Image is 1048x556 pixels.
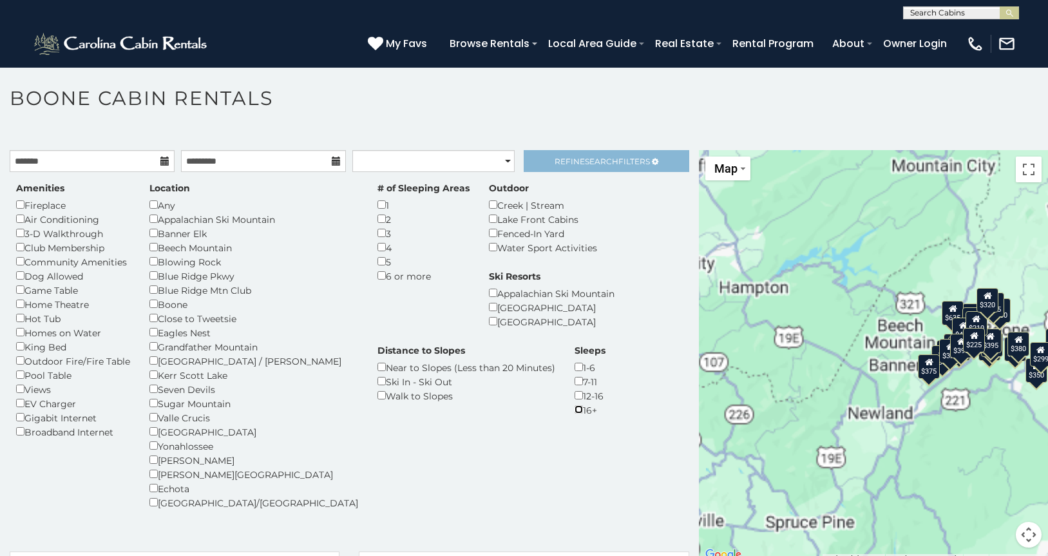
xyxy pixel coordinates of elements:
div: Ski In - Ski Out [377,374,555,388]
div: Air Conditioning [16,212,130,226]
div: Gigabit Internet [16,410,130,425]
div: Seven Devils [149,382,358,396]
div: $565 [962,303,984,327]
div: $325 [939,338,961,363]
a: Browse Rentals [443,32,536,55]
div: $695 [1004,336,1026,361]
a: Owner Login [877,32,953,55]
div: [PERSON_NAME][GEOGRAPHIC_DATA] [149,467,358,481]
span: Refine Filters [555,157,650,166]
div: Pool Table [16,368,130,382]
div: Yonahlossee [149,439,358,453]
div: Blue Ridge Mtn Club [149,283,358,297]
div: Fenced-In Yard [489,226,597,240]
div: 3 [377,226,470,240]
label: Sleeps [575,344,605,357]
div: $375 [918,354,940,378]
div: $349 [966,307,987,331]
label: Ski Resorts [489,270,540,283]
div: Broadband Internet [16,425,130,439]
div: Close to Tweetsie [149,311,358,325]
div: [GEOGRAPHIC_DATA]/[GEOGRAPHIC_DATA] [149,495,358,510]
div: Boone [149,297,358,311]
div: $675 [981,332,1003,357]
div: 1-6 [575,360,605,374]
a: Local Area Guide [542,32,643,55]
img: mail-regular-white.png [998,35,1016,53]
div: Near to Slopes (Less than 20 Minutes) [377,360,555,374]
div: $250 [989,298,1011,322]
div: 16+ [575,403,605,417]
div: Community Amenities [16,254,130,269]
div: Fireplace [16,198,130,212]
label: Outdoor [489,182,529,195]
img: phone-regular-white.png [966,35,984,53]
div: $460 [962,307,984,331]
div: Eagles Nest [149,325,358,340]
div: Views [16,382,130,396]
div: Outdoor Fire/Fire Table [16,354,130,368]
a: Real Estate [649,32,720,55]
div: $395 [950,334,972,358]
label: # of Sleeping Areas [377,182,470,195]
div: Homes on Water [16,325,130,340]
div: Hot Tub [16,311,130,325]
div: Any [149,198,358,212]
div: [PERSON_NAME] [149,453,358,467]
div: [GEOGRAPHIC_DATA] [489,300,615,314]
span: Search [585,157,618,166]
div: Sugar Mountain [149,396,358,410]
label: Location [149,182,190,195]
div: Lake Front Cabins [489,212,597,226]
div: King Bed [16,340,130,354]
a: RefineSearchFilters [524,150,689,172]
div: Dog Allowed [16,269,130,283]
div: $410 [952,318,974,342]
a: Rental Program [726,32,820,55]
div: 4 [377,240,470,254]
div: [GEOGRAPHIC_DATA] [149,425,358,439]
label: Amenities [16,182,64,195]
div: [GEOGRAPHIC_DATA] [489,314,615,329]
div: $380 [1007,331,1029,356]
div: Banner Elk [149,226,358,240]
a: About [826,32,871,55]
label: Distance to Slopes [377,344,465,357]
div: $395 [979,329,1001,353]
div: $330 [931,345,953,370]
div: Kerr Scott Lake [149,368,358,382]
div: Blue Ridge Pkwy [149,269,358,283]
div: $350 [1025,358,1047,382]
div: Appalachian Ski Mountain [489,286,615,300]
div: Club Membership [16,240,130,254]
div: Beech Mountain [149,240,358,254]
div: 1 [377,198,470,212]
div: 5 [377,254,470,269]
button: Toggle fullscreen view [1016,157,1042,182]
div: EV Charger [16,396,130,410]
div: $315 [978,336,1000,361]
div: Walk to Slopes [377,388,555,403]
div: 6 or more [377,269,470,283]
div: Grandfather Mountain [149,340,358,354]
div: $255 [982,292,1004,317]
div: Blowing Rock [149,254,358,269]
div: Appalachian Ski Mountain [149,212,358,226]
button: Change map style [705,157,750,180]
div: Echota [149,481,358,495]
div: $635 [942,301,964,325]
div: Creek | Stream [489,198,597,212]
div: $320 [977,288,998,312]
div: 3-D Walkthrough [16,226,130,240]
div: [GEOGRAPHIC_DATA] / [PERSON_NAME] [149,354,358,368]
div: Home Theatre [16,297,130,311]
div: Game Table [16,283,130,297]
div: $225 [963,328,985,352]
button: Map camera controls [1016,522,1042,548]
div: 7-11 [575,374,605,388]
div: $210 [965,311,987,336]
div: 12-16 [575,388,605,403]
div: 2 [377,212,470,226]
span: My Favs [386,35,427,52]
div: Water Sport Activities [489,240,597,254]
